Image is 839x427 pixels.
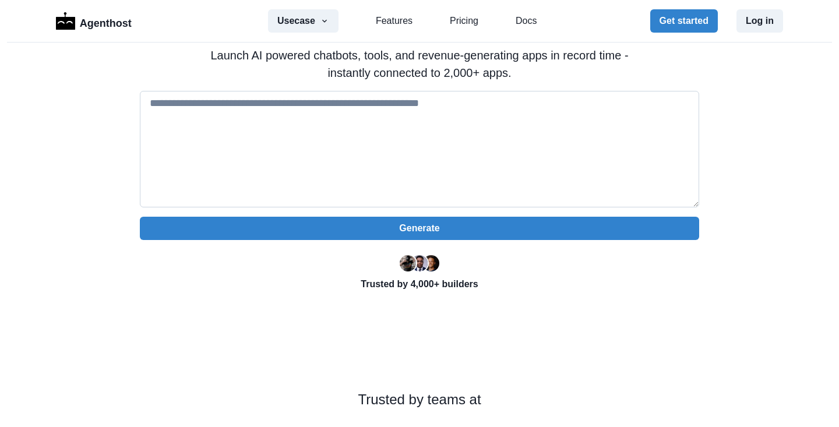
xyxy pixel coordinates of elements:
[423,255,439,271] img: Kent Dodds
[450,14,478,28] a: Pricing
[56,12,75,30] img: Logo
[140,277,699,291] p: Trusted by 4,000+ builders
[516,14,537,28] a: Docs
[650,9,718,33] button: Get started
[140,217,699,240] button: Generate
[196,47,643,82] p: Launch AI powered chatbots, tools, and revenue-generating apps in record time - instantly connect...
[376,14,413,28] a: Features
[736,9,783,33] button: Log in
[37,389,802,410] p: Trusted by teams at
[56,11,132,31] a: LogoAgenthost
[268,9,339,33] button: Usecase
[80,11,132,31] p: Agenthost
[411,255,428,271] img: Segun Adebayo
[400,255,416,271] img: Ryan Florence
